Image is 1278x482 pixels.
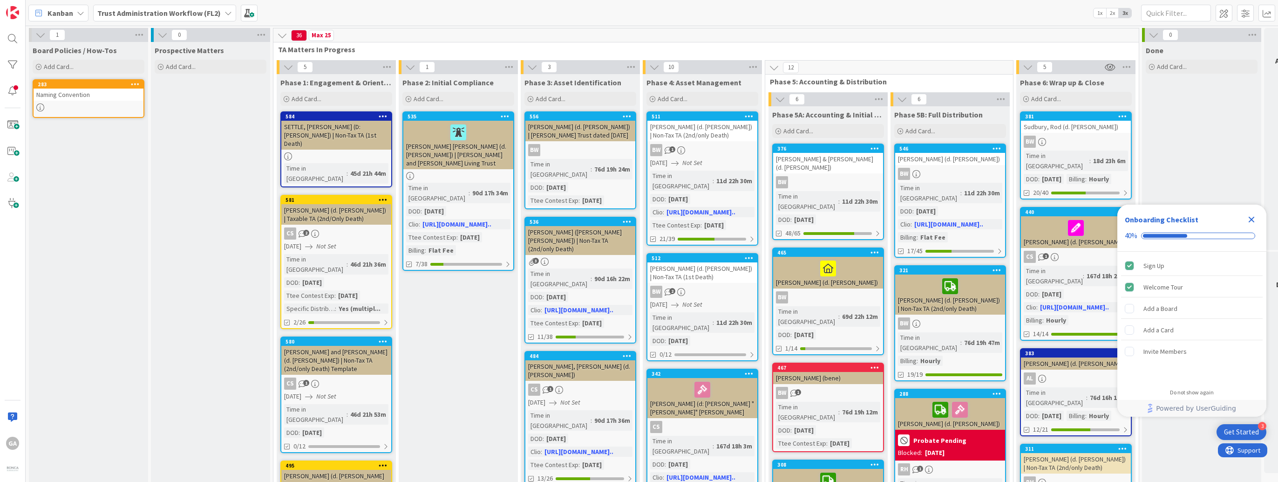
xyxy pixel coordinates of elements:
[652,255,757,262] div: 512
[1117,205,1266,417] div: Checklist Container
[406,232,456,242] div: Ttee Contest Exp
[1038,174,1040,184] span: :
[278,45,1127,54] span: TA Matters In Progress
[293,317,306,327] span: 2/26
[647,262,757,283] div: [PERSON_NAME] (d. [PERSON_NAME]) | Non-Tax TA (1st Death)
[316,242,336,250] i: Not Set
[666,473,735,482] a: [URL][DOMAIN_NAME]..
[773,364,883,384] div: 467[PERSON_NAME] (bene)
[281,112,391,150] div: 584SETTLE, [PERSON_NAME] (D: [PERSON_NAME]) | Non-Tax TA (1st Death)
[406,183,469,203] div: Time in [GEOGRAPHIC_DATA]
[773,461,883,469] div: 308
[44,62,74,71] span: Add Card...
[702,220,726,230] div: [DATE]
[406,245,425,255] div: Billing
[840,311,880,322] div: 69d 22h 12m
[525,112,635,141] div: 556[PERSON_NAME] (d. [PERSON_NAME]) | [PERSON_NAME] Trust dated [DATE]
[414,95,443,103] span: Add Card...
[773,248,883,289] div: 465[PERSON_NAME] (d. [PERSON_NAME])
[1121,255,1263,276] div: Sign Up is complete.
[48,7,73,19] span: Kanban
[898,168,910,180] div: BW
[303,230,309,236] span: 2
[650,300,667,310] span: [DATE]
[1040,289,1064,299] div: [DATE]
[297,62,313,73] span: 5
[541,305,542,315] span: :
[898,232,917,242] div: Billing
[895,390,1005,430] div: 288[PERSON_NAME] (d. [PERSON_NAME])
[1258,422,1266,430] div: 3
[899,267,1005,274] div: 321
[1031,95,1061,103] span: Add Card...
[281,204,391,225] div: [PERSON_NAME] (d. [PERSON_NAME]) | Taxable TA (2nd/Only Death)
[962,188,1002,198] div: 11d 22h 30m
[528,292,543,302] div: DOD
[773,145,883,173] div: 376[PERSON_NAME] & [PERSON_NAME] (d. [PERSON_NAME])
[918,232,948,242] div: Flat Fee
[419,62,435,73] span: 1
[536,95,565,103] span: Add Card...
[281,461,391,470] div: 495
[292,95,321,103] span: Add Card...
[1021,251,1131,263] div: CS
[650,286,662,298] div: BW
[650,158,667,168] span: [DATE]
[543,292,544,302] span: :
[776,291,788,303] div: BW
[700,220,702,230] span: :
[1125,232,1259,240] div: Checklist progress: 40%
[911,94,927,105] span: 6
[422,220,491,228] a: [URL][DOMAIN_NAME]..
[666,194,690,204] div: [DATE]
[669,146,675,152] span: 1
[402,78,494,87] span: Phase 2: Initial Compliance
[905,127,935,135] span: Add Card...
[1244,212,1259,227] div: Close Checklist
[783,127,813,135] span: Add Card...
[776,306,838,327] div: Time in [GEOGRAPHIC_DATA]
[580,318,604,328] div: [DATE]
[281,196,391,225] div: 581[PERSON_NAME] (d. [PERSON_NAME]) | Taxable TA (2nd/Only Death)
[1217,424,1266,440] div: Open Get Started checklist, remaining modules: 3
[426,245,456,255] div: Flat Fee
[895,145,1005,165] div: 546[PERSON_NAME] (d. [PERSON_NAME])
[403,112,513,121] div: 535
[1024,136,1036,148] div: BW
[1121,277,1263,297] div: Welcome Tour is complete.
[281,378,391,390] div: CS
[284,277,299,288] div: DOD
[658,95,687,103] span: Add Card...
[776,214,790,225] div: DOD
[34,80,143,89] div: 283
[898,183,960,203] div: Time in [GEOGRAPHIC_DATA]
[1038,289,1040,299] span: :
[580,195,604,206] div: [DATE]
[772,110,884,119] span: Phase 5A: Accounting & Initial Distribution
[647,370,757,418] div: 342[PERSON_NAME] (d: [PERSON_NAME] "[PERSON_NAME]" [PERSON_NAME]
[713,176,714,186] span: :
[578,195,580,206] span: :
[792,330,816,340] div: [DATE]
[770,77,1001,86] span: Phase 5: Accounting & Distribution
[530,219,635,225] div: 536
[1085,174,1087,184] span: :
[528,305,541,315] div: Clio
[785,228,801,238] span: 48/65
[960,188,962,198] span: :
[773,145,883,153] div: 376
[1143,324,1174,336] div: Add a Card
[281,337,391,346] div: 580
[1021,216,1131,248] div: [PERSON_NAME] (d. [PERSON_NAME])
[776,330,790,340] div: DOD
[281,112,391,121] div: 584
[592,274,632,284] div: 90d 16h 22m
[1021,208,1131,216] div: 440
[650,171,713,191] div: Time in [GEOGRAPHIC_DATA]
[284,163,347,184] div: Time in [GEOGRAPHIC_DATA]
[408,113,513,120] div: 535
[525,226,635,255] div: [PERSON_NAME] ([PERSON_NAME] [PERSON_NAME]) | Non-Tax TA (2nd/only Death)
[286,197,391,203] div: 581
[650,336,665,346] div: DOD
[1143,260,1164,271] div: Sign Up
